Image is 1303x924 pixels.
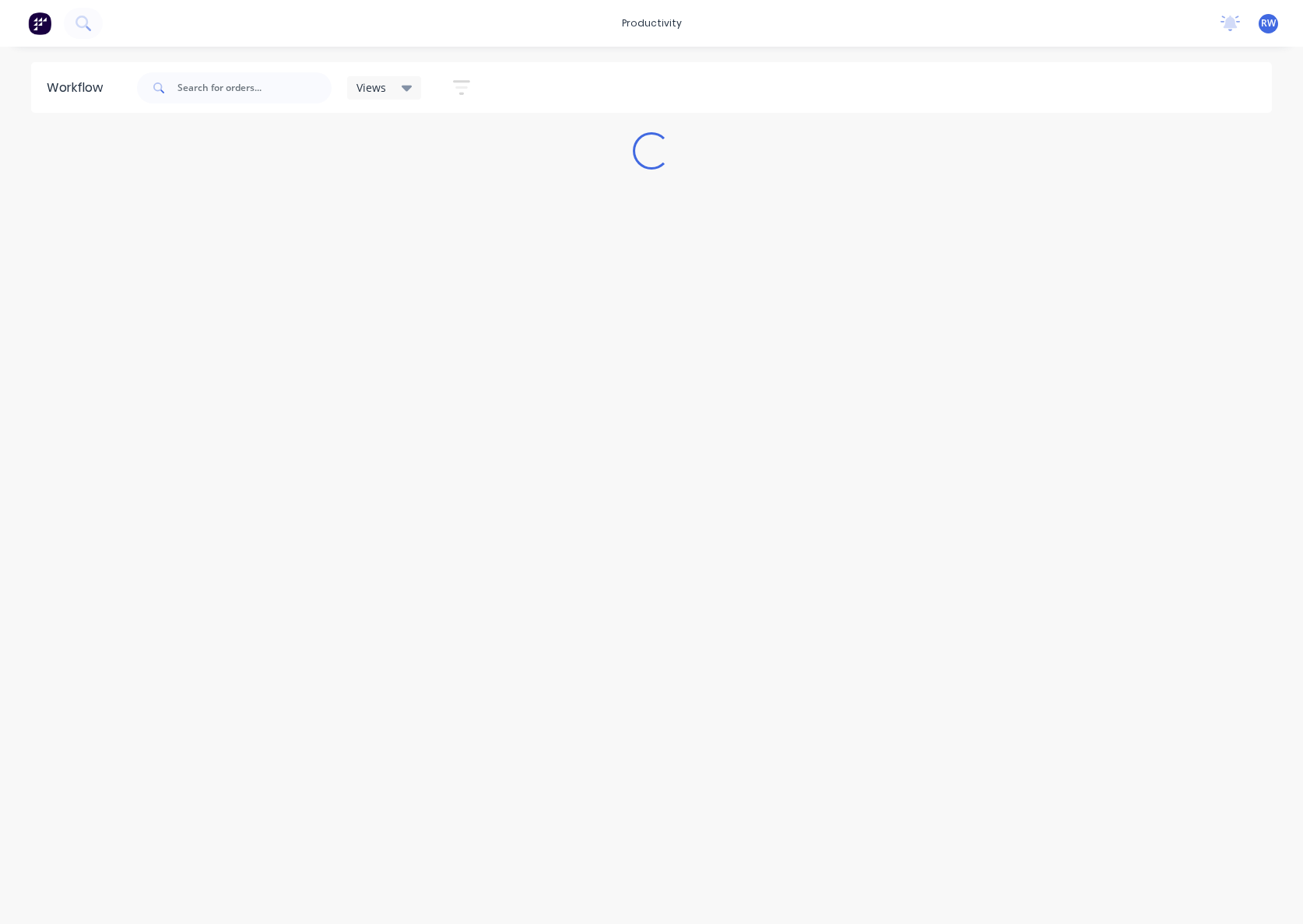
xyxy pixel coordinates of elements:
img: Factory [28,12,51,35]
span: Views [356,79,386,96]
input: Search for orders... [177,72,332,103]
span: RW [1261,16,1276,30]
div: Workflow [47,79,111,97]
div: productivity [614,12,690,35]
